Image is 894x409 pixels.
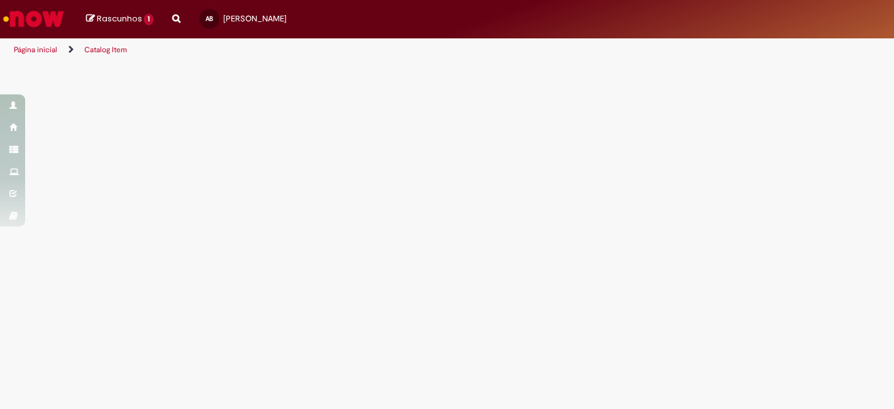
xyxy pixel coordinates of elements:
span: 1 [144,14,153,25]
span: AB [206,14,213,23]
span: [PERSON_NAME] [223,13,287,24]
ul: Trilhas de página [9,38,587,62]
a: Rascunhos [86,13,153,25]
a: Catalog Item [84,45,127,55]
img: ServiceNow [1,6,66,31]
span: Rascunhos [97,13,142,25]
a: Página inicial [14,45,57,55]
